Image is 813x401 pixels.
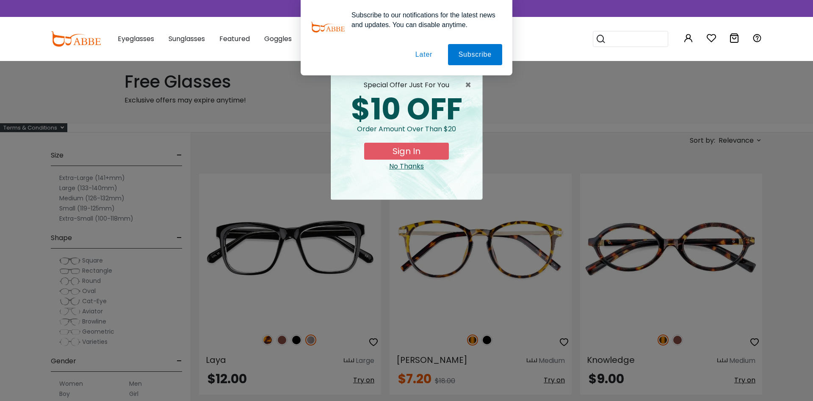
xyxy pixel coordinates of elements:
button: Later [405,44,443,65]
img: notification icon [311,10,345,44]
div: special offer just for you [337,80,476,90]
button: Subscribe [448,44,502,65]
div: Subscribe to our notifications for the latest news and updates. You can disable anytime. [345,10,502,30]
div: $10 OFF [337,94,476,124]
span: × [465,80,476,90]
button: Sign In [364,143,449,160]
div: Order amount over than $20 [337,124,476,143]
button: Close [465,80,476,90]
div: Close [337,161,476,171]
